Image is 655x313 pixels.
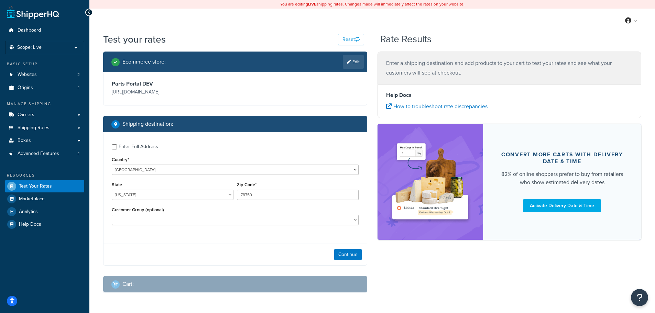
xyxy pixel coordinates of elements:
p: [URL][DOMAIN_NAME] [112,87,233,97]
span: Marketplace [19,196,45,202]
span: Test Your Rates [19,183,52,189]
label: Country* [112,157,129,162]
a: How to troubleshoot rate discrepancies [386,102,488,110]
span: 4 [77,85,80,91]
span: 4 [77,151,80,157]
h2: Ecommerce store : [122,59,166,65]
li: Origins [5,81,84,94]
a: Boxes [5,134,84,147]
span: Analytics [19,209,38,215]
h4: Help Docs [386,91,633,99]
h3: Parts Portal DEV [112,80,233,87]
h2: Cart : [122,281,134,287]
button: Reset [338,34,364,45]
a: Dashboard [5,24,84,37]
span: Shipping Rules [18,125,50,131]
a: Marketplace [5,193,84,205]
button: Continue [334,249,362,260]
h2: Shipping destination : [122,121,173,127]
button: Open Resource Center [631,289,648,306]
span: Carriers [18,112,34,118]
a: Edit [343,55,364,69]
a: Advanced Features4 [5,147,84,160]
a: Origins4 [5,81,84,94]
span: Advanced Features [18,151,59,157]
h2: Rate Results [380,34,432,45]
label: Customer Group (optional) [112,207,164,212]
span: Websites [18,72,37,78]
li: Websites [5,68,84,81]
div: Basic Setup [5,61,84,67]
img: feature-image-ddt-36eae7f7280da8017bfb280eaccd9c446f90b1fe08728e4019434db127062ab4.png [388,134,473,230]
span: Origins [18,85,33,91]
div: 82% of online shoppers prefer to buy from retailers who show estimated delivery dates [500,170,625,187]
label: Zip Code* [237,182,256,187]
a: Websites2 [5,68,84,81]
a: Analytics [5,205,84,218]
b: LIVE [308,1,316,7]
a: Shipping Rules [5,122,84,134]
label: State [112,182,122,187]
li: Advanced Features [5,147,84,160]
span: Help Docs [19,222,41,227]
span: Scope: Live [17,45,42,51]
span: Boxes [18,138,31,144]
span: 2 [77,72,80,78]
span: Dashboard [18,27,41,33]
div: Convert more carts with delivery date & time [500,151,625,165]
a: Activate Delivery Date & Time [523,199,601,212]
p: Enter a shipping destination and add products to your cart to test your rates and see what your c... [386,58,633,78]
div: Enter Full Address [119,142,158,152]
a: Test Your Rates [5,180,84,192]
a: Carriers [5,109,84,121]
h1: Test your rates [103,33,166,46]
div: Manage Shipping [5,101,84,107]
div: Resources [5,172,84,178]
a: Help Docs [5,218,84,231]
input: Enter Full Address [112,144,117,149]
